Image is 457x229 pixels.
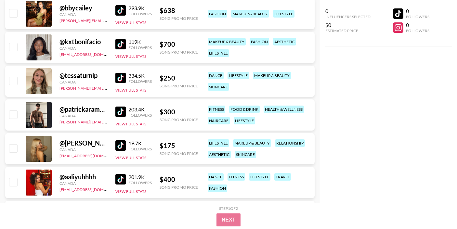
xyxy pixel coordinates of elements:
div: 203.4K [128,106,152,113]
div: Followers [128,146,152,151]
div: 201.9K [128,174,152,180]
div: 0 [325,8,371,14]
div: $ 175 [160,142,198,150]
div: fashion [208,10,227,18]
div: 293.9K [128,5,152,11]
div: 19.7K [128,140,152,146]
div: @ bbycailey [59,4,108,12]
div: food & drink [229,106,260,113]
button: Next [216,213,241,226]
a: [EMAIL_ADDRESS][DOMAIN_NAME] [59,51,125,57]
div: fashion [250,38,269,45]
div: @ patrickaramouni [59,105,108,113]
img: TikTok [115,107,126,117]
div: @ [PERSON_NAME] [59,139,108,147]
button: View Full Stats [115,54,146,59]
div: makeup & beauty [231,10,269,18]
div: relationship [275,139,305,147]
div: Canada [59,181,108,186]
a: [PERSON_NAME][EMAIL_ADDRESS][PERSON_NAME][DOMAIN_NAME] [59,118,187,124]
div: Song Promo Price [160,50,198,55]
div: aesthetic [208,151,231,158]
div: makeup & beauty [208,38,246,45]
div: $ 400 [160,175,198,184]
div: 0 [406,22,429,28]
div: health & wellness [264,106,304,113]
img: TikTok [115,174,126,184]
div: $0 [325,22,371,28]
div: Followers [128,180,152,185]
div: makeup & beauty [253,72,291,79]
div: Canada [59,12,108,17]
img: TikTok [115,5,126,16]
div: Followers [128,11,152,16]
div: $ 250 [160,74,198,82]
div: Step 1 of 2 [219,206,238,211]
iframe: Drift Widget Chat Controller [424,197,449,221]
div: Song Promo Price [160,83,198,88]
div: lifestyle [249,173,270,181]
div: Song Promo Price [160,117,198,122]
div: dance [208,173,224,181]
div: fitness [228,173,245,181]
a: [PERSON_NAME][EMAIL_ADDRESS][DOMAIN_NAME] [59,84,156,91]
div: $ 638 [160,6,198,15]
div: Song Promo Price [160,151,198,156]
div: fitness [208,106,225,113]
div: Followers [406,28,429,33]
div: lifestyle [273,10,294,18]
div: Influencers Selected [325,14,371,19]
div: Followers [128,79,152,84]
div: Followers [128,45,152,50]
div: 119K [128,39,152,45]
img: TikTok [115,39,126,49]
div: skincare [208,83,229,91]
button: View Full Stats [115,121,146,126]
div: Song Promo Price [160,16,198,21]
img: TikTok [115,73,126,83]
div: Estimated Price [325,28,371,33]
div: 334.5K [128,72,152,79]
button: View Full Stats [115,189,146,194]
div: lifestyle [208,49,229,57]
button: View Full Stats [115,20,146,25]
img: TikTok [115,140,126,151]
div: fashion [208,184,227,192]
div: Followers [128,113,152,118]
div: Canada [59,113,108,118]
button: View Full Stats [115,155,146,160]
div: lifestyle [228,72,249,79]
div: @ aaliyuhhhh [59,173,108,181]
div: travel [274,173,291,181]
div: Canada [59,147,108,152]
button: View Full Stats [115,88,146,93]
div: @ tessaturnip [59,71,108,80]
div: makeup & beauty [233,139,271,147]
div: lifestyle [208,139,229,147]
a: [EMAIL_ADDRESS][DOMAIN_NAME] [59,152,125,158]
div: aesthetic [273,38,296,45]
div: 0 [406,8,429,14]
div: Followers [406,14,429,19]
div: haircare [208,117,230,124]
div: lifestyle [234,117,255,124]
a: [EMAIL_ADDRESS][DOMAIN_NAME] [59,186,125,192]
a: [PERSON_NAME][EMAIL_ADDRESS][PERSON_NAME][DOMAIN_NAME] [59,17,187,23]
div: Song Promo Price [160,185,198,190]
div: @ kxtbonifacio [59,38,108,46]
div: Canada [59,46,108,51]
div: Canada [59,80,108,84]
div: skincare [235,151,256,158]
div: $ 700 [160,40,198,48]
div: $ 300 [160,108,198,116]
div: dance [208,72,224,79]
